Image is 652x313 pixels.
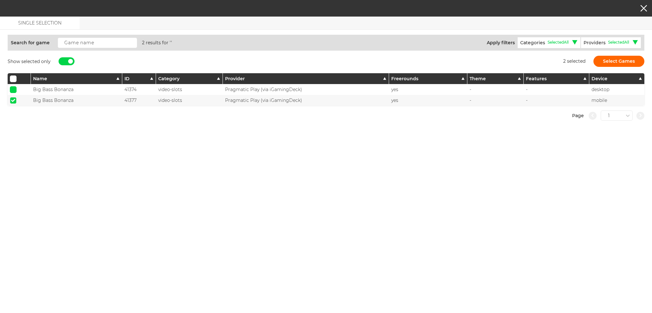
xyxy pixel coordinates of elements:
[524,74,589,84] button: Features
[467,84,524,95] div: -
[11,40,50,46] span: Search for game
[572,110,584,121] span: Page
[589,74,644,84] button: Device
[31,74,122,84] button: Name
[58,38,137,48] input: Game name
[548,40,569,46] span: Selected All
[520,40,545,46] span: Categories
[8,59,51,64] span: Show selected only
[122,95,156,106] div: 41377
[389,74,467,84] button: Freerounds
[608,113,610,118] div: 1
[467,95,524,106] div: -
[389,95,467,106] div: yes
[142,40,172,46] span: 2 results for ''
[223,74,388,84] button: Provider
[608,40,629,46] span: Selected All
[389,84,467,95] div: yes
[122,74,156,84] button: ID
[524,95,589,106] div: -
[156,95,223,106] div: video-slots
[563,58,585,64] span: 2 selected
[467,74,523,84] button: Theme
[31,84,122,95] div: Big Bass Bonanza
[589,95,644,106] div: mobile
[593,56,644,67] button: Select Games
[122,84,156,95] div: 41374
[584,40,606,46] span: Providers
[223,95,389,106] div: Pragmatic Play (via iGamingDeck)
[589,84,644,95] div: desktop
[31,95,122,106] div: Big Bass Bonanza
[223,84,389,95] div: Pragmatic Play (via iGamingDeck)
[156,84,223,95] div: video-slots
[156,74,223,84] button: Category
[524,84,589,95] div: -
[484,37,517,48] span: Apply filters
